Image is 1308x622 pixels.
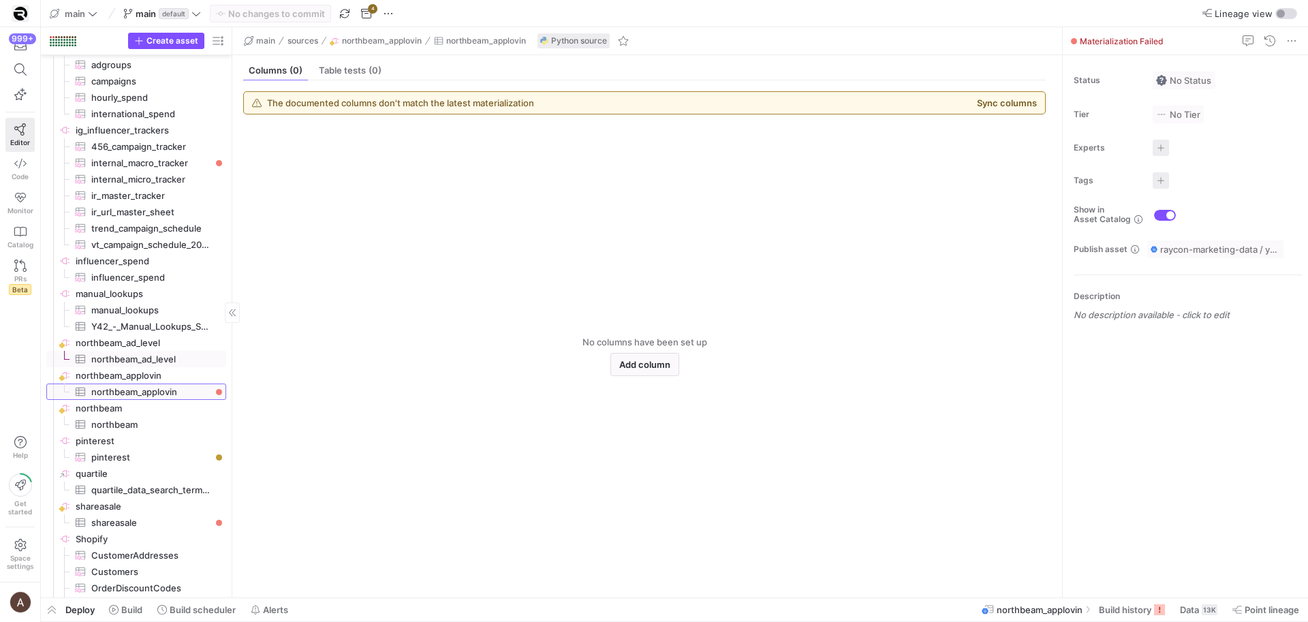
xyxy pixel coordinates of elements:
div: Press SPACE to select this row. [46,89,226,106]
a: Editor [5,118,35,152]
div: Press SPACE to select this row. [46,514,226,531]
div: Press SPACE to select this row. [46,253,226,269]
a: northbeam​​​​​​​​​ [46,416,226,433]
a: Monitor [5,186,35,220]
button: Help [5,430,35,465]
a: northbeam​​​​​​​​ [46,400,226,416]
a: adgroups​​​​​​​​​ [46,57,226,73]
a: international_spend​​​​​​​​​ [46,106,226,122]
div: Press SPACE to select this row. [46,318,226,335]
a: quartile_data_search_term_report​​​​​​​​​ [46,482,226,498]
div: Press SPACE to select this row. [46,269,226,285]
span: influencer_spend​​​​​​​​​ [91,270,211,285]
a: northbeam_ad_level​​​​​​​​​ [46,351,226,367]
span: northbeam_applovin [446,36,526,46]
button: main [240,33,279,49]
span: Materialization Failed [1080,36,1164,46]
a: ir_master_tracker​​​​​​​​​ [46,187,226,204]
span: Point lineage [1245,604,1299,615]
button: Add column [610,353,679,376]
a: internal_micro_tracker​​​​​​​​​ [46,171,226,187]
img: No status [1156,75,1167,86]
button: Alerts [245,598,294,621]
span: shareasale​​​​​​​​ [76,499,224,514]
button: 999+ [5,33,35,57]
a: Spacesettings [5,533,35,576]
div: 999+ [9,33,36,44]
a: shareasale​​​​​​​​​ [46,514,226,531]
div: Press SPACE to select this row. [46,580,226,596]
a: OrderDiscountCodes​​​​​​​​​ [46,580,226,596]
span: Catalog [7,240,33,249]
span: northbeam_applovin [997,604,1083,615]
div: Press SPACE to select this row. [46,367,226,384]
button: Build history [1093,598,1171,621]
span: manual_lookups​​​​​​​​​ [91,302,211,318]
button: sources [284,33,322,49]
a: influencer_spend​​​​​​​​ [46,253,226,269]
span: ir_url_master_sheet​​​​​​​​​ [91,204,211,220]
span: sources [287,36,318,46]
a: internal_macro_tracker​​​​​​​​​ [46,155,226,171]
a: trend_campaign_schedule​​​​​​​​​ [46,220,226,236]
span: main [65,8,85,19]
button: Point lineage [1226,598,1305,621]
span: northbeam_applovin​​​​​​​​​ [91,384,211,400]
span: 456_campaign_tracker​​​​​​​​​ [91,139,211,155]
a: Code [5,152,35,186]
div: Press SPACE to select this row. [46,531,226,547]
span: campaigns​​​​​​​​​ [91,74,211,89]
span: Editor [10,138,30,146]
button: Data13K [1174,598,1224,621]
span: Columns [249,66,302,75]
div: Press SPACE to select this row. [46,220,226,236]
p: Description [1074,292,1303,301]
div: Press SPACE to select this row. [46,122,226,138]
span: No columns have been set up [582,337,707,347]
div: Press SPACE to select this row. [46,563,226,580]
a: https://storage.googleapis.com/y42-prod-data-exchange/images/9vP1ZiGb3SDtS36M2oSqLE2NxN9MAbKgqIYc... [5,2,35,25]
span: Python source [551,36,607,46]
span: adgroups​​​​​​​​​ [91,57,211,73]
div: The documented columns don't match the latest materialization [267,97,534,108]
span: trend_campaign_schedule​​​​​​​​​ [91,221,211,236]
a: CustomerAddresses​​​​​​​​​ [46,547,226,563]
button: northbeam_applovin [431,33,529,49]
span: Beta [9,284,31,295]
span: internal_micro_tracker​​​​​​​​​ [91,172,211,187]
a: northbeam_applovin​​​​​​​​ [46,367,226,384]
span: influencer_spend​​​​​​​​ [76,253,224,269]
a: campaigns​​​​​​​​​ [46,73,226,89]
span: quartile​​​​​​​​ [76,466,224,482]
a: shareasale​​​​​​​​ [46,498,226,514]
span: Data [1180,604,1199,615]
span: manual_lookups​​​​​​​​ [76,286,224,302]
span: Space settings [7,554,33,570]
div: Press SPACE to select this row. [46,236,226,253]
span: vt_campaign_schedule_2025​​​​​​​​​ [91,237,211,253]
span: Code [12,172,29,181]
div: Press SPACE to select this row. [46,138,226,155]
a: northbeam_ad_level​​​​​​​​ [46,335,226,351]
a: vt_campaign_schedule_2025​​​​​​​​​ [46,236,226,253]
span: Status [1074,76,1142,85]
button: Sync columns [977,97,1037,108]
span: Lineage view [1215,8,1273,19]
a: hourly_spend​​​​​​​​​ [46,89,226,106]
span: Help [12,451,29,459]
span: northbeam_ad_level​​​​​​​​ [76,335,224,351]
button: Getstarted [5,468,35,521]
div: Press SPACE to select this row. [46,416,226,433]
div: Press SPACE to select this row. [46,106,226,122]
span: northbeam_applovin​​​​​​​​ [76,368,224,384]
a: Y42_-_Manual_Lookups_Sheet1​​​​​​​​​ [46,318,226,335]
span: Get started [8,499,32,516]
div: Press SPACE to select this row. [46,498,226,514]
span: raycon-marketing-data / y42_main_main / source__northbeam_applovin__northbeam_applovin [1160,244,1280,255]
button: raycon-marketing-data / y42_main_main / source__northbeam_applovin__northbeam_applovin [1147,240,1283,258]
span: No Tier [1156,109,1200,120]
div: Press SPACE to select this row. [46,302,226,318]
span: Monitor [7,206,33,215]
span: pinterest​​​​​​​​​ [91,450,211,465]
button: Create asset [128,33,204,49]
